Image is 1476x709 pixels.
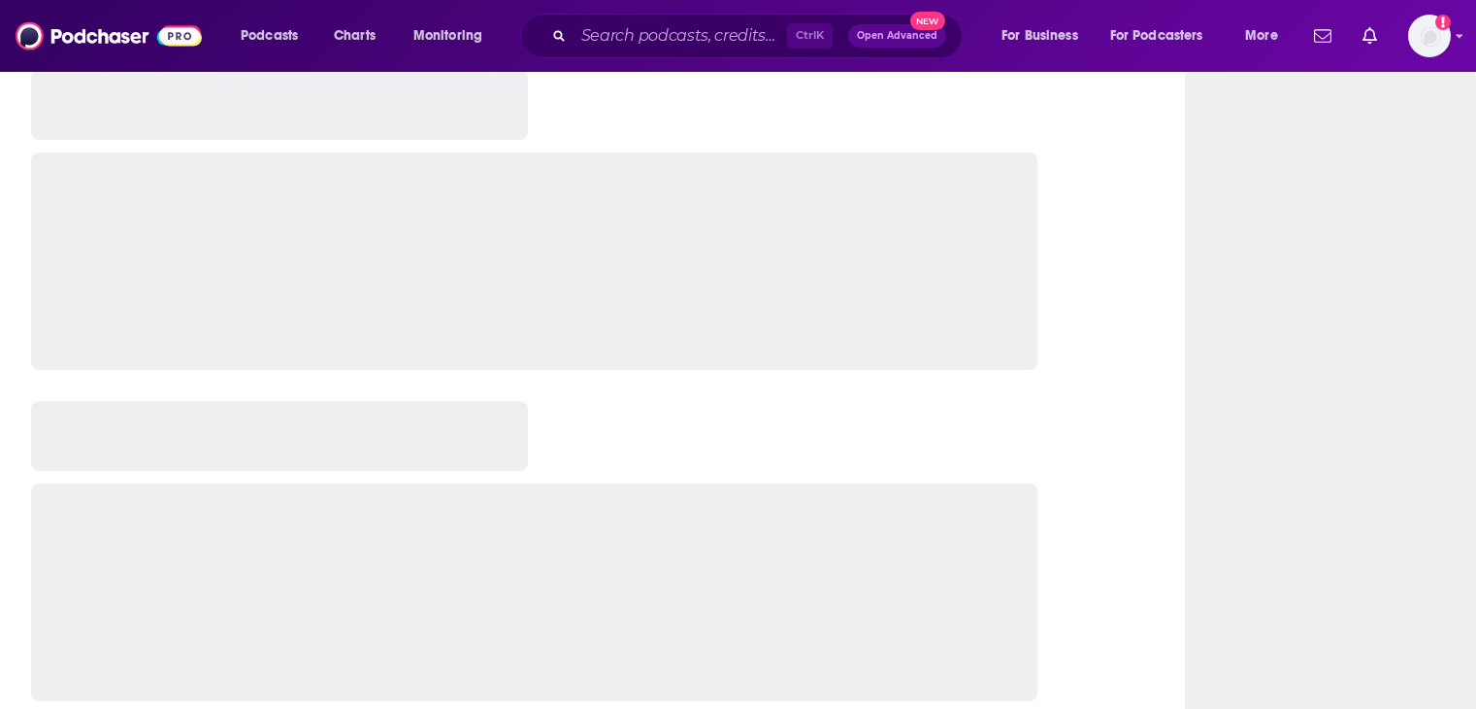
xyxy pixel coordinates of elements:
[321,20,387,51] a: Charts
[413,22,482,50] span: Monitoring
[1110,22,1203,50] span: For Podcasters
[857,31,937,41] span: Open Advanced
[1098,20,1231,51] button: open menu
[1408,15,1451,57] span: Logged in as NehaLad
[1408,15,1451,57] img: User Profile
[334,22,376,50] span: Charts
[1355,19,1385,52] a: Show notifications dropdown
[787,23,833,49] span: Ctrl K
[1306,19,1339,52] a: Show notifications dropdown
[574,20,787,51] input: Search podcasts, credits, & more...
[1001,22,1078,50] span: For Business
[988,20,1102,51] button: open menu
[227,20,323,51] button: open menu
[1231,20,1302,51] button: open menu
[910,12,945,30] span: New
[1435,15,1451,30] svg: Add a profile image
[848,24,946,48] button: Open AdvancedNew
[16,17,202,54] img: Podchaser - Follow, Share and Rate Podcasts
[1245,22,1278,50] span: More
[400,20,508,51] button: open menu
[241,22,298,50] span: Podcasts
[539,14,981,58] div: Search podcasts, credits, & more...
[1408,15,1451,57] button: Show profile menu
